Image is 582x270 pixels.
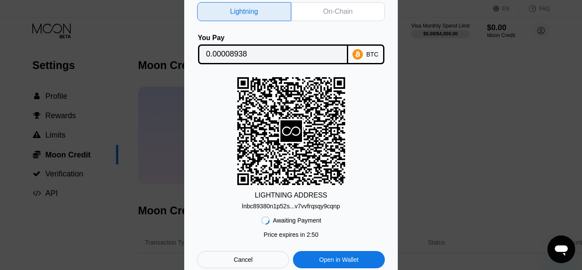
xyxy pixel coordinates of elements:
[264,231,318,238] div: Price expires in
[242,203,340,210] div: lnbc89380n1p52s...v7vvfrqsqy9cqnp
[291,2,385,21] div: On-Chain
[197,251,289,268] div: Cancel
[255,192,327,199] div: LIGHTNING ADDRESS
[293,251,385,268] div: Open in Wallet
[307,231,318,238] span: 2 : 50
[323,7,352,16] div: On-Chain
[366,51,378,58] div: BTC
[547,235,575,263] iframe: Button to launch messaging window
[242,199,340,210] div: lnbc89380n1p52s...v7vvfrqsqy9cqnp
[234,256,253,264] div: Cancel
[230,7,258,16] div: Lightning
[198,34,348,42] div: You Pay
[197,34,385,64] div: You PayBTC
[319,256,359,264] div: Open in Wallet
[273,217,321,224] div: Awaiting Payment
[197,2,291,21] div: Lightning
